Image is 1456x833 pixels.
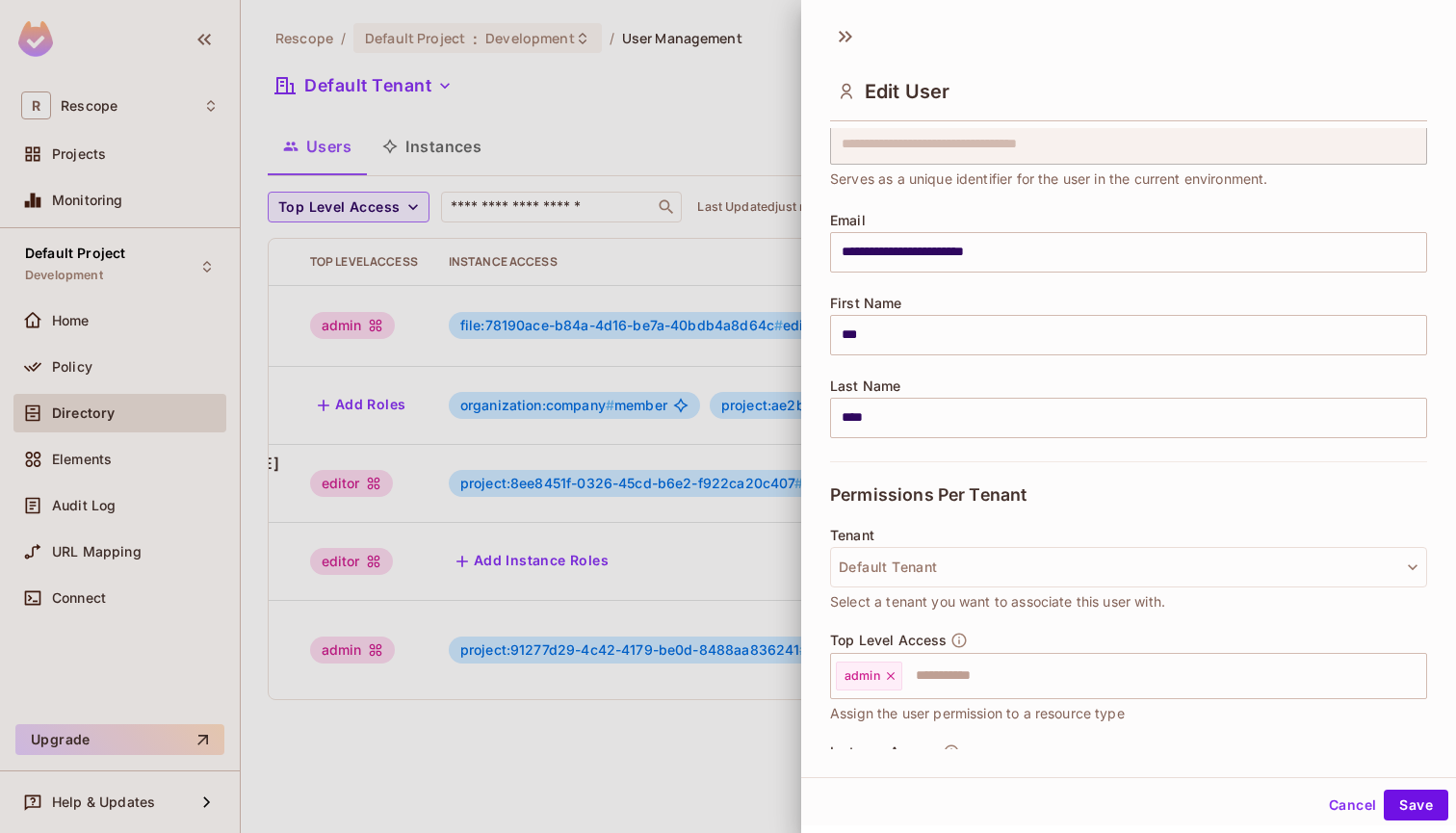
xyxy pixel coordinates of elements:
[830,547,1427,587] button: Default Tenant
[830,633,947,648] span: Top Level Access
[865,80,949,103] span: Edit User
[830,296,902,311] span: First Name
[845,668,880,684] span: admin
[830,591,1165,612] span: Select a tenant you want to associate this user with.
[830,744,939,760] span: Instance Access
[836,662,902,690] div: admin
[1417,673,1420,677] button: Open
[830,169,1268,190] span: Serves as a unique identifier for the user in the current environment.
[830,485,1027,505] span: Permissions Per Tenant
[1321,790,1384,820] button: Cancel
[830,213,866,228] span: Email
[830,528,874,543] span: Tenant
[1384,790,1448,820] button: Save
[830,378,900,394] span: Last Name
[830,703,1125,724] span: Assign the user permission to a resource type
